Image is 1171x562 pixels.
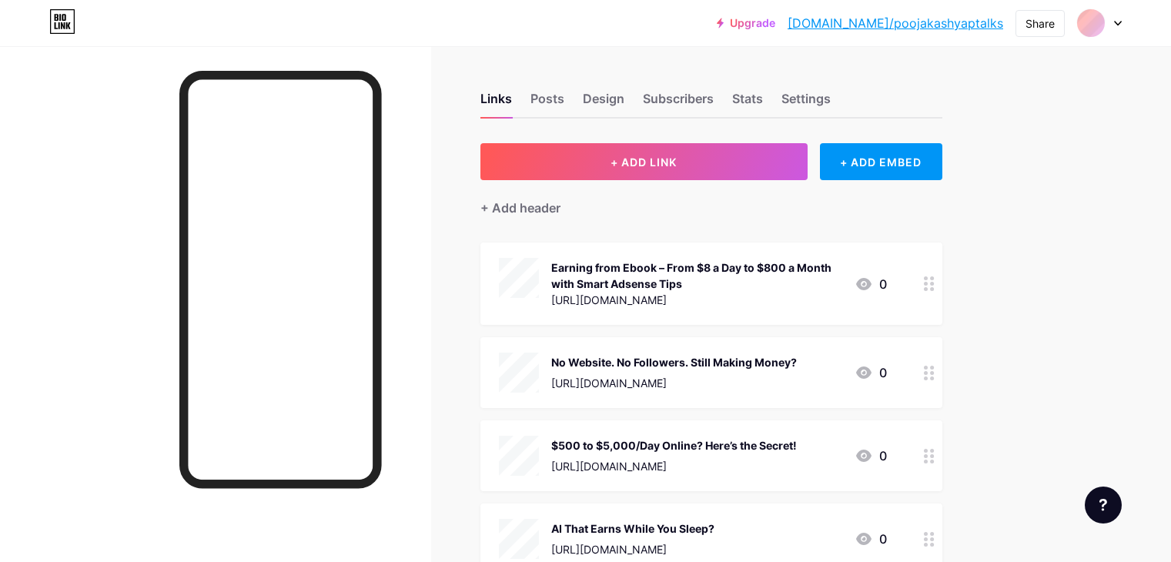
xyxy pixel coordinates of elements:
[551,458,797,474] div: [URL][DOMAIN_NAME]
[643,89,714,117] div: Subscribers
[1025,15,1055,32] div: Share
[788,14,1003,32] a: [DOMAIN_NAME]/poojakashyaptalks
[551,541,714,557] div: [URL][DOMAIN_NAME]
[855,275,887,293] div: 0
[855,363,887,382] div: 0
[611,156,677,169] span: + ADD LINK
[855,530,887,548] div: 0
[480,199,560,217] div: + Add header
[480,89,512,117] div: Links
[781,89,831,117] div: Settings
[732,89,763,117] div: Stats
[583,89,624,117] div: Design
[717,17,775,29] a: Upgrade
[551,259,842,292] div: Earning from Ebook – From $8 a Day to $800 a Month with Smart Adsense Tips
[551,520,714,537] div: AI That Earns While You Sleep?
[551,437,797,453] div: $500 to $5,000/Day Online? Here’s the Secret!
[855,447,887,465] div: 0
[551,292,842,308] div: [URL][DOMAIN_NAME]
[820,143,942,180] div: + ADD EMBED
[480,143,808,180] button: + ADD LINK
[551,375,797,391] div: [URL][DOMAIN_NAME]
[530,89,564,117] div: Posts
[551,354,797,370] div: No Website. No Followers. Still Making Money?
